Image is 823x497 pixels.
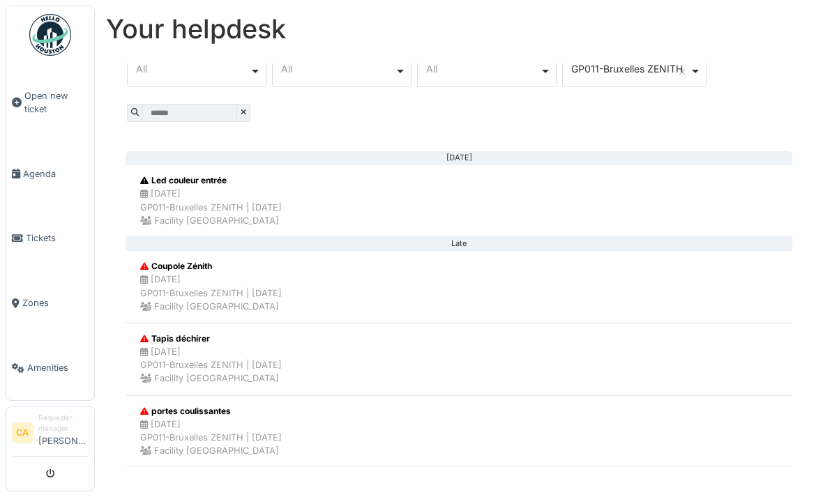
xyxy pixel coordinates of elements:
div: All [136,65,250,72]
div: portes coulissantes [140,405,282,418]
div: Tapis déchirer [140,332,282,345]
a: Agenda [6,142,94,206]
div: Led couleur entrée [140,174,282,187]
span: Zones [22,296,89,309]
div: [DATE] GP011-Bruxelles ZENITH | [DATE] Facility [GEOGRAPHIC_DATA] [140,187,282,227]
a: Tapis déchirer [DATE]GP011-Bruxelles ZENITH | [DATE] Facility [GEOGRAPHIC_DATA] [126,323,792,395]
div: [DATE] [137,158,781,159]
span: Open new ticket [24,89,89,116]
div: Requester manager [38,413,89,434]
a: portes coulissantes [DATE]GP011-Bruxelles ZENITH | [DATE] Facility [GEOGRAPHIC_DATA] [126,395,792,468]
a: Open new ticket [6,63,94,142]
img: Badge_color-CXgf-gQk.svg [29,14,71,56]
button: Remove item: '5238' [675,65,689,79]
a: Coupole Zénith [DATE]GP011-Bruxelles ZENITH | [DATE] Facility [GEOGRAPHIC_DATA] [126,250,792,323]
div: Late [137,243,781,245]
div: [DATE] GP011-Bruxelles ZENITH | [DATE] Facility [GEOGRAPHIC_DATA] [140,418,282,458]
a: Amenities [6,335,94,400]
a: CA Requester manager[PERSON_NAME] [12,413,89,457]
div: All [426,65,540,72]
li: [PERSON_NAME] [38,413,89,453]
a: Led couleur entrée [DATE]GP011-Bruxelles ZENITH | [DATE] Facility [GEOGRAPHIC_DATA] [126,165,792,237]
div: [DATE] GP011-Bruxelles ZENITH | [DATE] Facility [GEOGRAPHIC_DATA] [140,345,282,385]
span: Agenda [23,167,89,181]
div: Coupole Zénith [140,260,282,273]
li: CA [12,422,33,443]
a: Zones [6,270,94,335]
span: Amenities [27,361,89,374]
div: All [281,65,395,72]
span: Tickets [26,231,89,245]
div: [DATE] GP011-Bruxelles ZENITH | [DATE] Facility [GEOGRAPHIC_DATA] [140,273,282,313]
a: Tickets [6,206,94,271]
div: GP011-Bruxelles ZENITH [571,65,690,72]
